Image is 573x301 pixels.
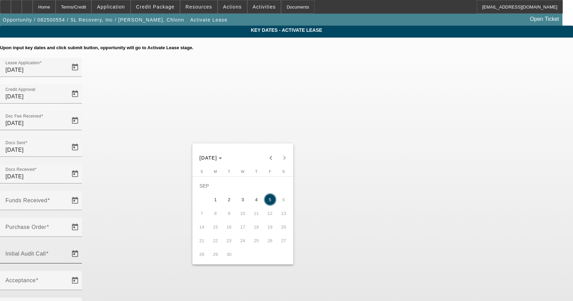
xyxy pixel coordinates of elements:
[277,220,291,234] button: September 20, 2025
[237,193,249,206] span: 3
[222,247,236,261] button: September 30, 2025
[222,220,236,234] button: September 16, 2025
[209,248,222,260] span: 29
[264,207,276,219] span: 12
[209,206,222,220] button: September 8, 2025
[236,234,250,247] button: September 24, 2025
[277,193,291,206] button: September 6, 2025
[223,234,235,247] span: 23
[250,234,263,247] button: September 25, 2025
[209,207,222,219] span: 8
[209,193,222,206] button: September 1, 2025
[250,206,263,220] button: September 11, 2025
[195,234,209,247] button: September 21, 2025
[201,169,203,174] span: S
[236,206,250,220] button: September 10, 2025
[282,169,285,174] span: S
[196,207,208,219] span: 7
[255,169,258,174] span: T
[209,247,222,261] button: September 29, 2025
[196,221,208,233] span: 14
[222,193,236,206] button: September 2, 2025
[237,221,249,233] span: 17
[195,247,209,261] button: September 28, 2025
[222,206,236,220] button: September 9, 2025
[195,220,209,234] button: September 14, 2025
[277,206,291,220] button: September 13, 2025
[236,193,250,206] button: September 3, 2025
[269,169,271,174] span: F
[250,220,263,234] button: September 18, 2025
[209,193,222,206] span: 1
[197,152,225,164] button: Choose month and year
[278,207,290,219] span: 13
[250,207,263,219] span: 11
[264,193,276,206] span: 5
[237,207,249,219] span: 10
[228,169,230,174] span: T
[200,155,217,161] span: [DATE]
[214,169,217,174] span: M
[264,151,278,165] button: Previous month
[263,193,277,206] button: September 5, 2025
[277,234,291,247] button: September 27, 2025
[209,221,222,233] span: 15
[195,179,291,193] td: SEP
[250,193,263,206] span: 4
[250,234,263,247] span: 25
[241,169,244,174] span: W
[195,206,209,220] button: September 7, 2025
[196,248,208,260] span: 28
[264,221,276,233] span: 19
[250,193,263,206] button: September 4, 2025
[263,234,277,247] button: September 26, 2025
[209,234,222,247] span: 22
[250,221,263,233] span: 18
[209,234,222,247] button: September 22, 2025
[209,220,222,234] button: September 15, 2025
[278,221,290,233] span: 20
[223,248,235,260] span: 30
[236,220,250,234] button: September 17, 2025
[264,234,276,247] span: 26
[278,234,290,247] span: 27
[223,207,235,219] span: 9
[263,220,277,234] button: September 19, 2025
[263,206,277,220] button: September 12, 2025
[237,234,249,247] span: 24
[223,193,235,206] span: 2
[223,221,235,233] span: 16
[222,234,236,247] button: September 23, 2025
[278,193,290,206] span: 6
[196,234,208,247] span: 21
